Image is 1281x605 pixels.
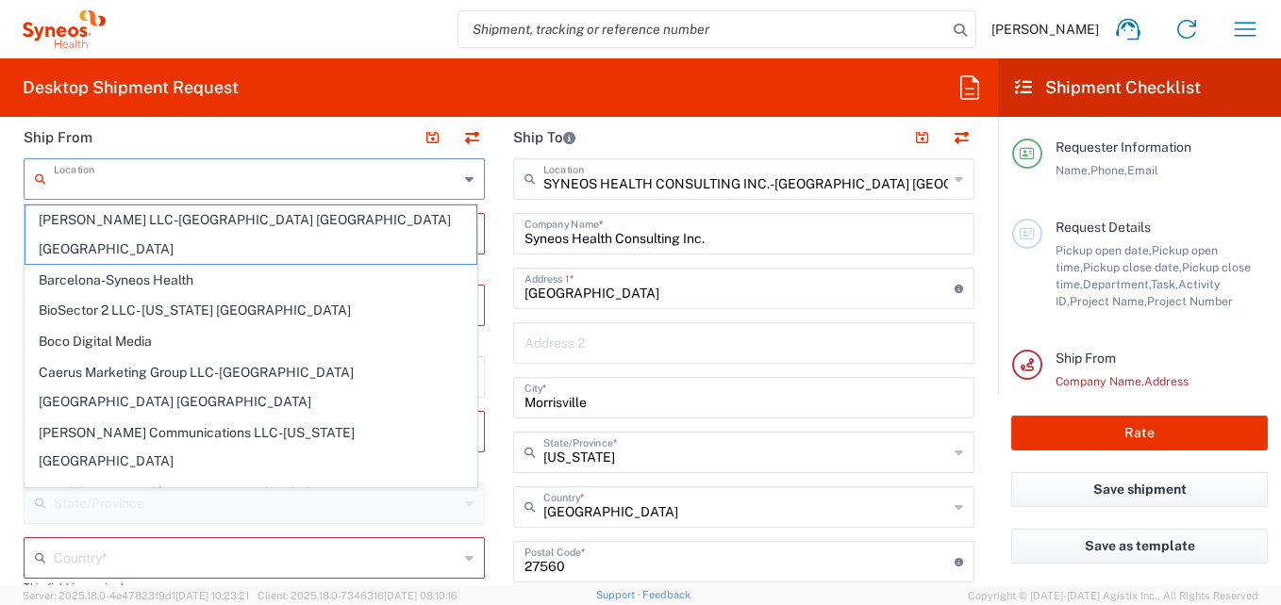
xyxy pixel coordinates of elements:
[1087,391,1132,405] span: Country,
[25,478,476,536] span: [PERSON_NAME] Chicco Agency, LLC-[US_STATE] [GEOGRAPHIC_DATA]
[1083,277,1151,291] span: Department,
[1132,391,1213,405] span: Contact Name,
[25,327,476,356] span: Boco Digital Media
[1011,472,1268,507] button: Save shipment
[1011,529,1268,564] button: Save as template
[991,21,1099,38] span: [PERSON_NAME]
[384,590,457,601] span: [DATE] 08:10:16
[25,296,476,325] span: BioSector 2 LLC- [US_STATE] [GEOGRAPHIC_DATA]
[513,128,575,147] h2: Ship To
[1127,163,1158,177] span: Email
[25,418,476,477] span: [PERSON_NAME] Communications LLC-[US_STATE] [GEOGRAPHIC_DATA]
[23,590,249,601] span: Server: 2025.18.0-4e47823f9d1
[24,128,92,147] h2: Ship From
[25,266,476,295] span: Barcelona-Syneos Health
[1056,220,1151,235] span: Request Details
[1147,294,1233,308] span: Project Number
[968,587,1258,604] span: Copyright © [DATE]-[DATE] Agistix Inc., All Rights Reserved
[24,579,485,596] div: This field is required
[1056,163,1090,177] span: Name,
[1056,351,1116,366] span: Ship From
[1011,416,1268,450] button: Rate
[25,205,476,264] span: [PERSON_NAME] LLC-[GEOGRAPHIC_DATA] [GEOGRAPHIC_DATA] [GEOGRAPHIC_DATA]
[1063,391,1087,405] span: City,
[1083,260,1182,274] span: Pickup close date,
[1015,76,1201,99] h2: Shipment Checklist
[175,590,249,601] span: [DATE] 10:23:21
[25,358,476,417] span: Caerus Marketing Group LLC-[GEOGRAPHIC_DATA] [GEOGRAPHIC_DATA] [GEOGRAPHIC_DATA]
[1070,294,1147,308] span: Project Name,
[23,76,239,99] h2: Desktop Shipment Request
[1056,243,1152,257] span: Pickup open date,
[1090,163,1127,177] span: Phone,
[458,11,947,47] input: Shipment, tracking or reference number
[642,589,690,600] a: Feedback
[258,590,457,601] span: Client: 2025.18.0-7346316
[1056,139,1191,155] span: Requester Information
[1151,277,1178,291] span: Task,
[1056,374,1144,388] span: Company Name,
[596,589,643,600] a: Support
